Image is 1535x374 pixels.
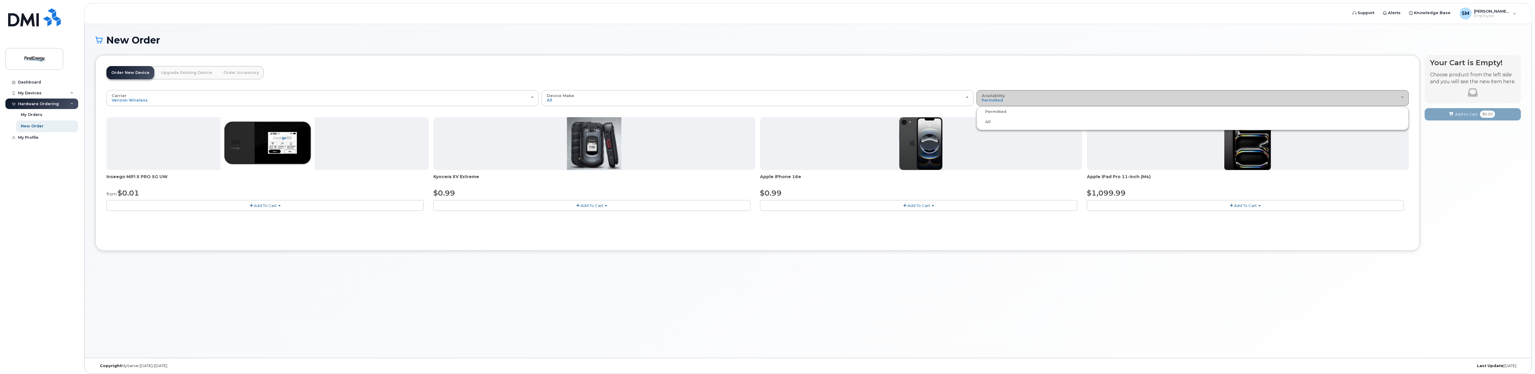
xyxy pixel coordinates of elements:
a: Order Accessory [219,66,264,79]
button: Carrier Verizon Wireless [106,90,539,106]
button: Device Make All [542,90,974,106]
div: MyServe [DATE]–[DATE] [95,363,571,368]
span: $0.99 [433,189,455,197]
div: Apple iPhone 16e [760,174,1082,186]
button: Add To Cart [760,200,1077,211]
small: from [106,191,117,197]
a: Upgrade Existing Device [156,66,217,79]
span: Add To Cart [907,203,930,208]
strong: Last Update [1477,363,1503,368]
span: Carrier [112,93,127,98]
div: Kyocera XV Extreme [433,174,755,186]
span: Verizon Wireless [112,98,148,102]
div: [DATE] [1046,363,1521,368]
span: Add to Cart [1455,111,1478,117]
button: Add To Cart [433,200,751,211]
img: iphone16e.png [899,117,943,170]
span: $0.01 [118,189,139,197]
span: Add To Cart [580,203,603,208]
img: Inseego.png [220,117,315,170]
iframe: Messenger [1402,131,1530,345]
a: Order New Device [106,66,154,79]
p: Choose product from the left side and you will see the new item here. [1430,71,1515,85]
span: Add To Cart [1234,203,1257,208]
iframe: Messenger Launcher [1509,348,1530,369]
h4: Your Cart is Empty! [1430,59,1515,67]
span: All [547,98,552,102]
button: Add to Cart $0.00 [1425,108,1521,120]
span: $0.00 [1480,111,1495,118]
span: $1,099.99 [1087,189,1126,197]
label: All [978,118,991,126]
button: Add To Cart [1087,200,1404,211]
span: Add To Cart [254,203,277,208]
span: Device Make [547,93,574,98]
span: $0.99 [760,189,782,197]
button: Availability Permitted [977,90,1409,106]
div: Apple iPad Pro 11-inch (M4) [1087,174,1409,186]
label: Permitted [978,108,1006,115]
img: xvextreme.gif [567,117,621,170]
img: ipad_pro_11_m4.png [1224,117,1271,170]
h1: New Order [95,35,1521,45]
div: Inseego MiFi X PRO 5G UW [106,174,429,186]
button: Add To Cart [106,200,424,211]
strong: Copyright [100,363,122,368]
span: Availability [982,93,1005,98]
span: Permitted [982,98,1003,102]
